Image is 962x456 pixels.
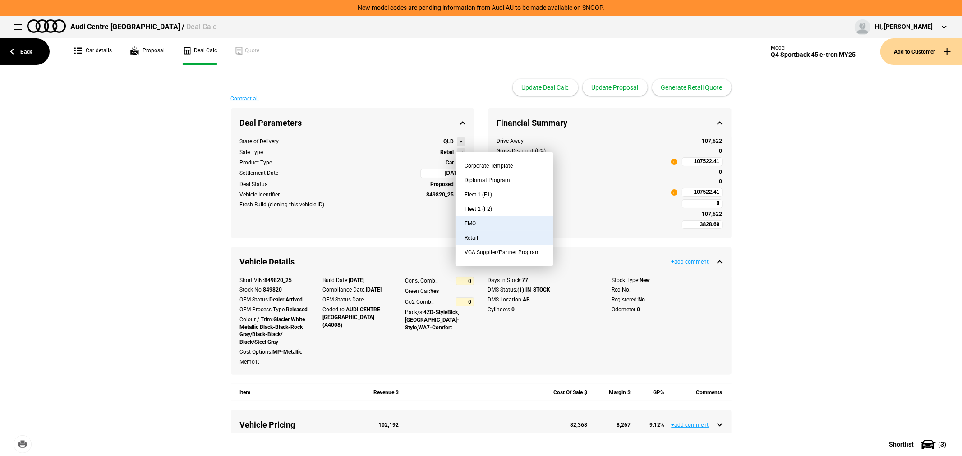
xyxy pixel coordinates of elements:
div: Deal Parameters [231,108,474,137]
div: Odometer: [612,306,723,314]
div: Drive Away [497,137,677,145]
strong: Car [446,160,454,166]
div: Comments [674,384,722,401]
div: Gross Discount (0%) [497,147,677,155]
div: Audi Centre [GEOGRAPHIC_DATA] / [70,22,216,32]
div: Settlement Date [240,169,279,177]
div: Model [771,45,856,51]
button: FMO [456,216,553,231]
div: Compliance Date: [322,286,391,294]
div: Financial Summary [488,108,732,137]
button: Corporate Template [456,159,553,173]
strong: 107,522 [702,138,723,144]
strong: 0 [512,306,515,313]
input: 16/09/2025 [420,169,465,178]
strong: MP-Metallic [273,349,303,355]
div: Under Allowance [497,178,677,186]
button: Shortlist(3) [875,433,962,456]
strong: 0 [719,148,723,154]
button: VGA Supplier/Partner Program [456,245,553,260]
strong: 0 [637,306,640,313]
div: Short VIN: [240,277,309,284]
span: i [671,159,677,165]
div: Trade Equity [497,169,677,176]
div: Vehicle Identifier [240,191,280,199]
strong: 0 [719,169,723,175]
strong: 8,267 [617,422,631,428]
button: Update Proposal [583,79,648,96]
button: Fleet 2 (F2) [456,202,553,216]
div: Deposit (0%) [497,200,677,207]
div: Product Type [240,159,272,167]
div: Coded to: [322,306,391,328]
div: Registered: [612,296,723,304]
button: Contract all [231,96,259,101]
div: Cons. Comb.: [405,277,438,285]
input: 3828.69 [682,220,723,229]
button: Add to Customer [880,38,962,65]
div: Pack/s: [405,309,474,331]
div: Days In Stock: [488,277,598,284]
strong: Glacier White Metallic Black-Black-Rock Gray/Black-Black/ Black/Steel Gray [240,316,305,345]
strong: Yes [430,288,439,294]
span: ( 3 ) [938,441,946,447]
strong: Retail [441,149,454,156]
strong: [DATE] [366,287,382,293]
div: Cylinders: [488,306,598,314]
div: Green Car: [405,287,474,295]
strong: AB [523,296,530,303]
a: Proposal [130,38,165,65]
div: OEM Status: [240,296,309,304]
strong: 82,368 [570,422,587,428]
div: Memo1: [240,358,309,366]
strong: 107,522 [702,211,723,217]
strong: QLD [444,138,454,146]
div: Vehicle Details [231,247,732,276]
strong: 4ZD-StyleBlck,[GEOGRAPHIC_DATA]-Style,WA7-Comfort [405,309,459,331]
button: Diplomat Program [456,173,553,187]
div: Hi, [PERSON_NAME] [875,23,933,32]
strong: 849820_25 [265,277,292,283]
div: Reg No: [612,286,723,294]
strong: No [639,296,645,303]
strong: Released [286,306,308,313]
button: Generate Retail Quote [652,79,732,96]
div: Cost Options: [240,348,309,356]
div: State of Delivery [240,138,279,146]
input: 0 [456,277,474,286]
div: Deal Status [240,181,268,188]
strong: 849820_25 [427,192,454,198]
div: Margin $ [597,384,631,401]
input: 0 [682,199,723,208]
strong: 0 [719,178,723,185]
div: Item [240,384,356,401]
span: Shortlist [889,441,914,447]
div: OEM Process Type: [240,306,309,314]
div: Vehicle Pricing [240,419,356,430]
input: 0 [456,297,474,306]
input: 107522.41 [682,188,723,197]
strong: New [640,277,650,283]
div: Co2 Comb.: [405,298,434,306]
div: GP% [640,384,665,401]
img: audi.png [27,19,66,33]
a: Car details [74,38,112,65]
button: Update Deal Calc [513,79,578,96]
div: Fresh Build (cloning this vehicle ID) [240,201,325,209]
div: Build Date: [322,277,391,284]
div: OEM Status Date: [322,296,391,304]
a: Deal Calc [183,38,217,65]
strong: (1) IN_STOCK [518,287,551,293]
strong: Proposed [431,181,454,188]
div: Colour / Trim: [240,316,309,346]
strong: 77 [522,277,529,283]
div: Sale Type [240,149,263,156]
input: 107522.41 [682,157,723,166]
span: Deal Calc [186,23,216,31]
div: DMS Status: [488,286,598,294]
strong: 849820 [263,287,282,293]
div: Balance to Fund [497,210,677,218]
strong: [DATE] [349,277,364,283]
button: Retail [456,231,553,245]
strong: 102,192 [379,422,399,428]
